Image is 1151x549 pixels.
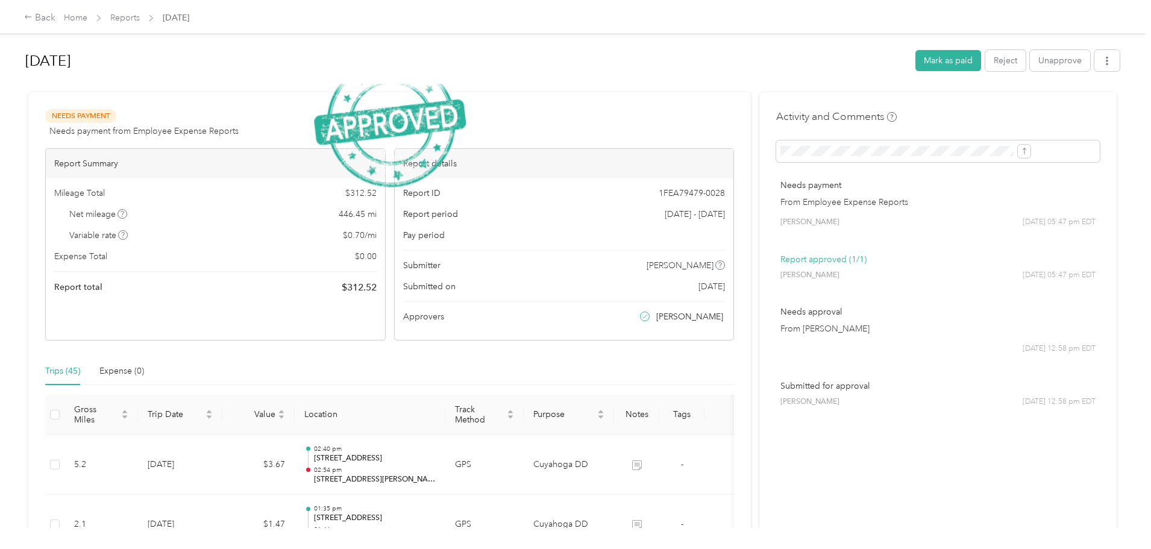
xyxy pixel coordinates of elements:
[1030,50,1090,71] button: Unapprove
[681,519,683,529] span: -
[403,229,445,242] span: Pay period
[342,280,377,295] span: $ 312.52
[222,395,295,435] th: Value
[110,13,140,23] a: Reports
[780,179,1096,192] p: Needs payment
[345,187,377,199] span: $ 312.52
[343,229,377,242] span: $ 0.70 / mi
[54,281,102,293] span: Report total
[780,397,839,407] span: [PERSON_NAME]
[445,435,524,495] td: GPS
[403,187,441,199] span: Report ID
[138,395,222,435] th: Trip Date
[45,365,80,378] div: Trips (45)
[681,459,683,469] span: -
[69,229,128,242] span: Variable rate
[74,404,119,425] span: Gross Miles
[1023,270,1096,281] span: [DATE] 05:47 pm EDT
[780,253,1096,266] p: Report approved (1/1)
[698,280,725,293] span: [DATE]
[314,474,436,485] p: [STREET_ADDRESS][PERSON_NAME]
[780,217,839,228] span: [PERSON_NAME]
[524,395,614,435] th: Purpose
[314,525,436,534] p: 01:46 pm
[455,404,504,425] span: Track Method
[915,50,981,71] button: Mark as paid
[445,395,524,435] th: Track Method
[314,453,436,464] p: [STREET_ADDRESS]
[64,13,87,23] a: Home
[232,409,275,419] span: Value
[780,270,839,281] span: [PERSON_NAME]
[64,435,138,495] td: 5.2
[99,365,144,378] div: Expense (0)
[205,408,213,415] span: caret-up
[45,109,116,123] span: Needs Payment
[69,208,128,221] span: Net mileage
[659,395,704,435] th: Tags
[314,58,466,187] img: ApprovedStamp
[163,11,189,24] span: [DATE]
[985,50,1026,71] button: Reject
[403,280,456,293] span: Submitted on
[1023,397,1096,407] span: [DATE] 12:58 pm EDT
[597,413,604,421] span: caret-down
[533,409,595,419] span: Purpose
[507,408,514,415] span: caret-up
[647,259,713,272] span: [PERSON_NAME]
[24,11,55,25] div: Back
[780,322,1096,335] p: From [PERSON_NAME]
[314,466,436,474] p: 02:54 pm
[314,445,436,453] p: 02:40 pm
[524,435,614,495] td: Cuyahoga DD
[278,413,285,421] span: caret-down
[295,395,445,435] th: Location
[138,435,222,495] td: [DATE]
[64,395,138,435] th: Gross Miles
[46,149,385,178] div: Report Summary
[656,310,723,323] span: [PERSON_NAME]
[314,513,436,524] p: [STREET_ADDRESS]
[780,196,1096,209] p: From Employee Expense Reports
[25,46,907,75] h1: Jul 2025
[659,187,725,199] span: 1FEA79479-0028
[205,413,213,421] span: caret-down
[507,413,514,421] span: caret-down
[54,250,107,263] span: Expense Total
[49,125,239,137] span: Needs payment from Employee Expense Reports
[148,409,203,419] span: Trip Date
[780,380,1096,392] p: Submitted for approval
[1084,482,1151,549] iframe: Everlance-gr Chat Button Frame
[1023,344,1096,354] span: [DATE] 12:58 pm EDT
[776,109,897,124] h4: Activity and Comments
[614,395,659,435] th: Notes
[339,208,377,221] span: 446.45 mi
[403,259,441,272] span: Submitter
[314,504,436,513] p: 01:35 pm
[403,310,444,323] span: Approvers
[597,408,604,415] span: caret-up
[222,435,295,495] td: $3.67
[403,208,458,221] span: Report period
[665,208,725,221] span: [DATE] - [DATE]
[780,306,1096,318] p: Needs approval
[355,250,377,263] span: $ 0.00
[278,408,285,415] span: caret-up
[54,187,105,199] span: Mileage Total
[121,413,128,421] span: caret-down
[395,149,734,178] div: Report details
[121,408,128,415] span: caret-up
[1023,217,1096,228] span: [DATE] 05:47 pm EDT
